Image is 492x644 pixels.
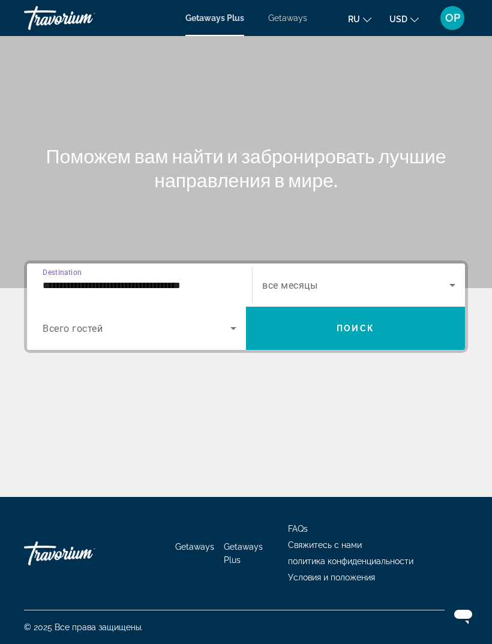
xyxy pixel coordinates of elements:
[268,13,307,23] a: Getaways
[437,5,468,31] button: User Menu
[246,307,465,350] button: Поиск
[288,573,375,582] a: Условия и положения
[389,10,419,28] button: Change currency
[27,263,465,350] div: Search widget
[185,13,244,23] a: Getaways Plus
[262,280,317,291] span: все месяцы
[43,323,103,334] span: Всего гостей
[288,556,413,566] a: политика конфиденциальности
[348,10,371,28] button: Change language
[288,540,362,550] a: Свяжитесь с нами
[24,535,144,571] a: Travorium
[24,144,468,192] h1: Поможем вам найти и забронировать лучшие направления в мире.
[445,12,460,24] span: OP
[175,542,214,552] a: Getaways
[348,14,360,24] span: ru
[288,524,308,534] a: FAQs
[337,324,374,333] span: Поиск
[24,622,143,632] span: © 2025 Все права защищены.
[444,596,482,634] iframe: Кнопка запуска окна обмена сообщениями
[24,2,144,34] a: Travorium
[43,268,82,276] span: Destination
[389,14,407,24] span: USD
[224,542,263,565] a: Getaways Plus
